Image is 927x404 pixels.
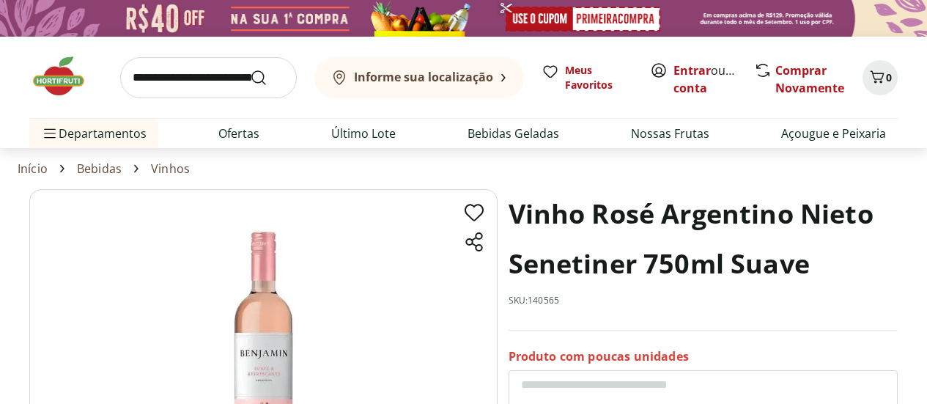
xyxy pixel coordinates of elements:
[781,125,886,142] a: Açougue e Peixaria
[314,57,524,98] button: Informe sua localização
[77,162,122,175] a: Bebidas
[18,162,48,175] a: Início
[863,60,898,95] button: Carrinho
[218,125,259,142] a: Ofertas
[542,63,632,92] a: Meus Favoritos
[886,70,892,84] span: 0
[468,125,559,142] a: Bebidas Geladas
[250,69,285,87] button: Submit Search
[354,69,493,85] b: Informe sua localização
[509,295,560,306] p: SKU: 140565
[673,62,739,97] span: ou
[565,63,632,92] span: Meus Favoritos
[120,57,297,98] input: search
[29,54,103,98] img: Hortifruti
[673,62,711,78] a: Entrar
[631,125,709,142] a: Nossas Frutas
[331,125,396,142] a: Último Lote
[41,116,59,151] button: Menu
[41,116,147,151] span: Departamentos
[509,189,898,289] h1: Vinho Rosé Argentino Nieto Senetiner 750ml Suave
[775,62,844,96] a: Comprar Novamente
[673,62,754,96] a: Criar conta
[151,162,190,175] a: Vinhos
[509,348,689,364] p: Produto com poucas unidades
